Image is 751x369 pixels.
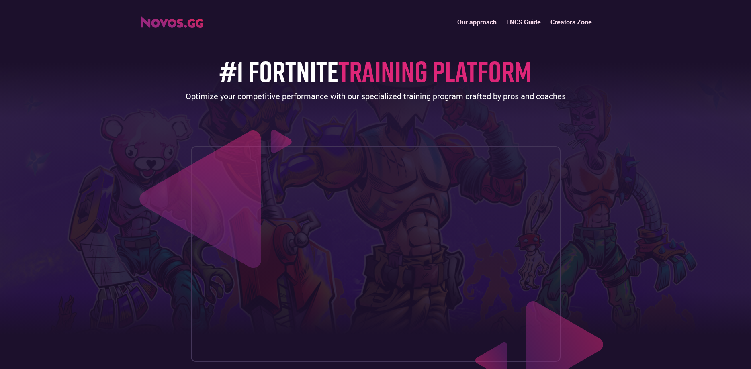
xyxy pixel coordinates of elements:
[219,55,532,87] h1: #1 FORTNITE
[186,91,566,102] div: Optimize your competitive performance with our specialized training program crafted by pros and c...
[452,14,501,31] a: Our approach
[198,153,554,355] iframe: Increase your placement in 14 days (Novos.gg)
[338,53,532,88] span: TRAINING PLATFORM
[546,14,597,31] a: Creators Zone
[501,14,546,31] a: FNCS Guide
[141,14,203,28] a: home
